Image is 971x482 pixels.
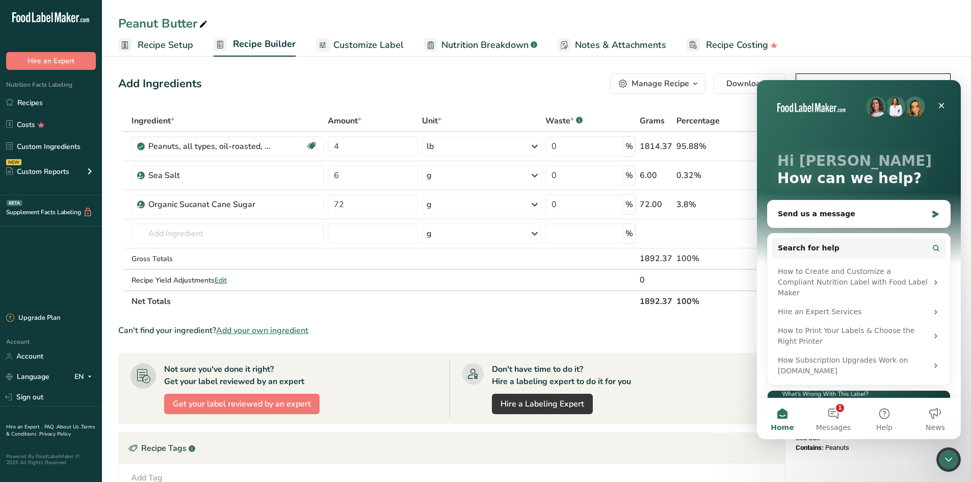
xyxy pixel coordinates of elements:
[706,38,768,52] span: Recipe Costing
[51,318,102,359] button: Messages
[138,38,193,52] span: Recipe Setup
[74,371,96,383] div: EN
[6,423,42,430] a: Hire an Expert .
[676,115,720,127] span: Percentage
[169,344,188,351] span: News
[6,453,96,466] div: Powered By FoodLabelMaker © 2025 All Rights Reserved
[10,310,194,439] div: [Free Webinar] What's wrong with this Label?
[796,444,824,451] span: Contains:
[796,424,943,442] span: Peanuts, Organic Sucanat Cane Sugar, Sea Salt
[427,140,434,153] div: lb
[132,223,324,244] input: Add Ingredient
[119,433,785,464] div: Recipe Tags
[610,73,705,94] button: Manage Recipe
[316,34,404,57] a: Customize Label
[575,38,666,52] span: Notes & Attachments
[638,290,674,312] th: 1892.37
[173,398,311,410] span: Get your label reviewed by an expert
[676,198,737,211] div: 3.8%
[118,34,193,57] a: Recipe Setup
[640,274,672,286] div: 0
[14,344,37,351] span: Home
[214,33,296,57] a: Recipe Builder
[148,140,276,153] div: Peanuts, all types, oil-roasted, without salt
[44,423,57,430] a: FAQ .
[422,115,441,127] span: Unit
[148,169,276,182] div: Sea Salt
[825,444,849,451] span: Peanuts
[640,169,672,182] div: 6.00
[6,166,69,177] div: Custom Reports
[175,16,194,35] div: Close
[164,363,304,388] div: Not sure you've done it right? Get your label reviewed by an expert
[118,75,202,92] div: Add Ingredients
[216,324,308,337] span: Add your own ingredient
[640,115,665,127] span: Grams
[676,252,737,265] div: 100%
[492,363,631,388] div: Don't have time to do it? Hire a labeling expert to do it for you
[118,324,785,337] div: Can't find your ingredient?
[441,38,529,52] span: Nutrition Breakdown
[674,290,739,312] th: 100%
[800,78,946,125] h1: Nutrition Facts
[6,423,95,438] a: Terms & Conditions .
[676,140,737,153] div: 95.88%
[233,37,296,51] span: Recipe Builder
[6,368,49,386] a: Language
[11,311,193,382] img: [Free Webinar] What's wrong with this Label?
[132,275,324,286] div: Recipe Yield Adjustments
[129,290,638,312] th: Net Totals
[59,344,94,351] span: Messages
[132,253,324,264] div: Gross Totals
[39,430,71,438] a: Privacy Policy
[676,169,737,182] div: 0.32%
[102,318,153,359] button: Help
[118,14,209,33] div: Peanut Butter
[427,227,432,240] div: g
[6,313,60,323] div: Upgrade Plan
[148,198,276,211] div: Organic Sucanat Cane Sugar
[427,169,432,182] div: g
[757,80,961,439] iframe: Intercom live chat
[57,423,81,430] a: About Us .
[936,447,961,472] iframe: Intercom live chat
[687,34,778,57] a: Recipe Costing
[132,115,174,127] span: Ingredient
[6,52,96,70] button: Hire an Expert
[640,252,672,265] div: 1892.37
[328,115,361,127] span: Amount
[6,159,21,165] div: NEW
[726,78,765,90] span: Download
[558,34,666,57] a: Notes & Attachments
[153,318,204,359] button: News
[424,34,537,57] a: Nutrition Breakdown
[640,140,672,153] div: 1814.37
[215,275,227,285] span: Edit
[545,115,583,127] div: Waste
[119,344,136,351] span: Help
[714,73,785,94] button: Download
[640,198,672,211] div: 72.00
[632,78,689,90] div: Manage Recipe
[164,394,320,414] button: Get your label reviewed by an expert
[492,394,593,414] a: Hire a Labeling Expert
[333,38,404,52] span: Customize Label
